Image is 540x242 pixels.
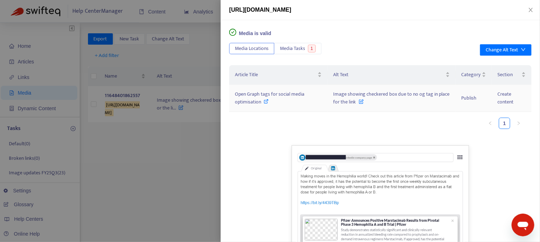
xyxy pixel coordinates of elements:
[280,45,305,52] span: Media Tasks
[513,118,524,129] button: right
[488,121,492,125] span: left
[526,7,536,13] button: Close
[229,65,327,85] th: Article Title
[333,90,450,106] span: Image showing checkered box due to no og tag in place for the link
[485,118,496,129] button: left
[528,7,534,13] span: close
[480,44,531,56] button: Change Alt Text
[229,7,291,13] span: [URL][DOMAIN_NAME]
[461,94,476,102] span: Publish
[235,90,304,106] span: Open Graph tags for social media optimisation
[461,71,480,79] span: Category
[497,90,513,106] span: Create content
[327,65,456,85] th: Alt Text
[492,65,531,85] th: Section
[513,118,524,129] li: Next Page
[521,47,526,52] span: down
[512,214,534,236] iframe: Button to launch messaging window
[497,71,520,79] span: Section
[308,45,316,52] span: 1
[517,121,521,125] span: right
[239,30,271,36] span: Media is valid
[274,43,321,54] button: Media Tasks1
[235,45,269,52] span: Media Locations
[229,43,274,54] button: Media Locations
[229,29,236,36] span: check-circle
[485,118,496,129] li: Previous Page
[235,71,316,79] span: Article Title
[456,65,492,85] th: Category
[333,71,444,79] span: Alt Text
[499,118,510,129] a: 1
[486,46,518,54] div: Change Alt Text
